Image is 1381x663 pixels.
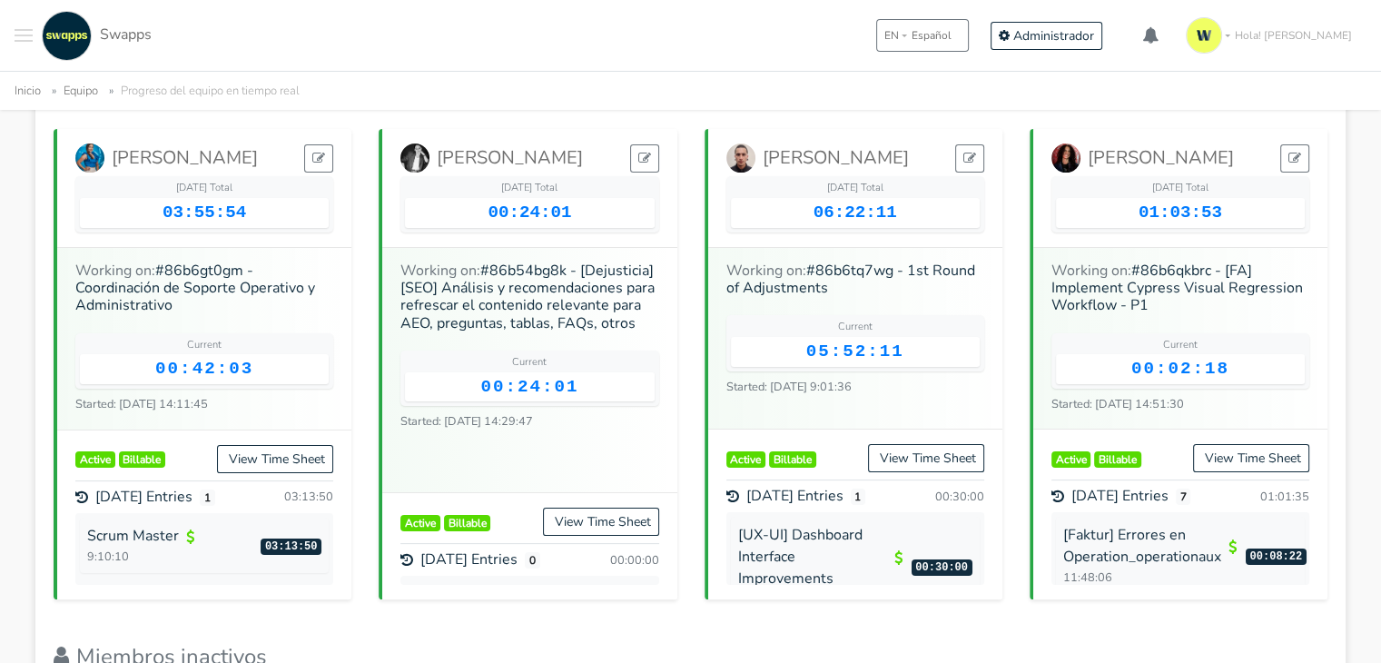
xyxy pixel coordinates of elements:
div: Current [405,355,654,371]
span: 0 [525,552,540,569]
li: Progreso del equipo en tiempo real [102,81,300,102]
small: Started: [DATE] 9:01:36 [726,379,852,395]
a: Administrador [991,22,1102,50]
h6: Working on: [75,262,333,315]
span: 1 [851,489,866,505]
img: isotipo-3-3e143c57.png [1186,17,1222,54]
div: 00:30:00 [932,490,984,504]
a: #86b6tq7wg - 1st Round of Adjustments [726,261,975,298]
span: 01:03:53 [1139,203,1222,223]
span: 03:13:50 [261,539,321,555]
div: 01:01:35 [1257,490,1309,504]
a: Scrum Master [87,526,179,546]
small: Started: [DATE] 14:11:45 [75,396,208,412]
div: [DATE] Total [1056,181,1305,196]
a: View Time Sheet [1193,444,1309,472]
div: [DATE] Total [731,181,980,196]
div: Current [80,338,329,353]
span: 06:22:11 [814,203,897,223]
i: Billable [1228,536,1237,558]
a: [PERSON_NAME] [1051,143,1234,173]
span: [DATE] Entries [95,489,192,506]
span: Hola! [PERSON_NAME] [1235,27,1352,44]
small: 9:10:10 [87,549,252,566]
span: Billable [769,451,816,468]
span: [DATE] Entries [746,488,843,505]
i: Billable [186,526,194,548]
a: Swapps [37,11,152,61]
small: Started: [DATE] 14:51:30 [1051,396,1184,412]
span: [DATE] Entries [1071,488,1169,505]
h6: Working on: [400,262,658,332]
h6: Working on: [1051,262,1309,315]
img: swapps-linkedin-v2.jpg [42,11,92,61]
div: 00:00:00 [607,553,659,568]
span: 1 [200,490,215,506]
a: [UX-UI] Dashboard Interface Improvements [738,525,863,589]
a: Hola! [PERSON_NAME] [1179,10,1366,61]
span: Active [75,451,115,468]
img: Elkin Rodriguez [726,143,755,173]
a: [PERSON_NAME] [400,143,583,173]
h6: Working on: [726,262,984,297]
small: Started: [DATE] 14:29:47 [400,413,533,430]
span: 00:08:22 [1246,549,1307,565]
span: 00:30:00 [912,559,972,576]
span: [DATE] Entries [420,551,518,569]
span: 00:24:01 [480,377,578,397]
div: Current [731,320,980,335]
a: [Faktur] Errores en Operation_operationaux [1063,525,1221,567]
div: [DATE] Total [405,181,654,196]
button: ENEspañol [876,19,969,52]
span: 03:55:54 [163,203,246,223]
span: 00:24:01 [488,203,571,223]
img: Deisy [400,143,429,173]
a: Inicio [15,83,41,99]
a: [PERSON_NAME] [726,143,909,173]
small: 11:48:06 [1063,569,1237,587]
a: #86b54bg8k - [Dejusticia][SEO] Análisis y recomendaciones para refrescar el contenido relevante p... [400,261,655,333]
span: Billable [119,451,166,468]
img: Johan [1051,143,1080,173]
a: View Time Sheet [543,508,659,536]
a: Equipo [64,83,98,99]
span: 00:42:03 [155,359,253,379]
span: Billable [1094,451,1141,468]
span: Billable [444,515,491,531]
div: [DATE] Total [80,181,329,196]
button: Toggle navigation menu [15,11,33,61]
a: #86b6qkbrc - [FA] Implement Cypress Visual Regression Workflow - P1 [1051,261,1303,315]
div: 03:13:50 [281,490,333,504]
a: View Time Sheet [868,444,984,472]
a: [PERSON_NAME] [75,143,258,173]
span: Swapps [100,25,152,45]
a: #86b6gt0gm - Coordinación de Soporte Operativo y Administrativo [75,261,315,315]
span: Español [912,27,952,44]
a: View Time Sheet [217,445,333,473]
span: Active [1051,451,1091,468]
div: Current [1056,338,1305,353]
span: 00:02:18 [1131,359,1229,379]
span: 7 [1176,489,1191,505]
img: Angie [75,143,104,173]
span: Administrador [1013,27,1094,45]
span: Active [400,515,440,531]
i: Billable [894,547,903,569]
span: Active [726,451,766,468]
span: 05:52:11 [806,341,904,361]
